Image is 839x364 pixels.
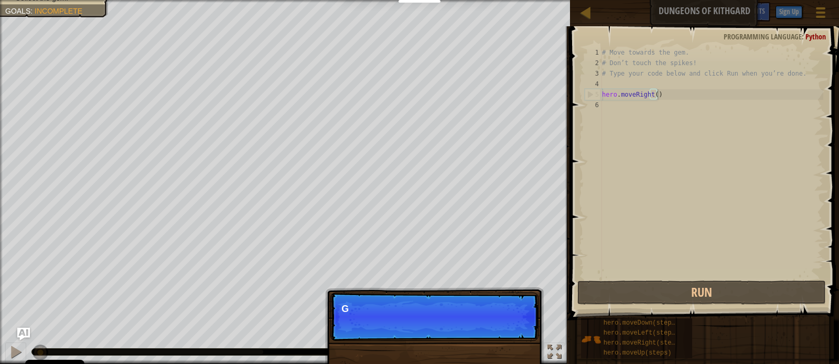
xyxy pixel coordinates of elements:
span: hero.moveUp(steps) [604,349,672,357]
div: 5 [585,89,602,100]
button: Run [577,280,826,305]
span: hero.moveRight(steps) [604,339,683,347]
img: portrait.png [581,329,601,349]
div: 6 [585,100,602,110]
button: Ask AI [17,328,30,340]
div: 4 [585,79,602,89]
span: hero.moveDown(steps) [604,319,679,327]
button: Show game menu [808,2,834,27]
span: Ask AI [719,6,737,16]
span: Hints [748,6,765,16]
span: Incomplete [35,7,82,15]
span: : [30,7,35,15]
p: G [341,304,528,314]
span: Goals [5,7,30,15]
span: Python [805,32,826,41]
div: 1 [585,47,602,58]
button: Sign Up [776,6,802,18]
div: 2 [585,58,602,68]
button: Ask AI [714,2,743,22]
span: Programming language [724,32,802,41]
span: : [802,32,805,41]
div: 3 [585,68,602,79]
span: hero.moveLeft(steps) [604,329,679,337]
